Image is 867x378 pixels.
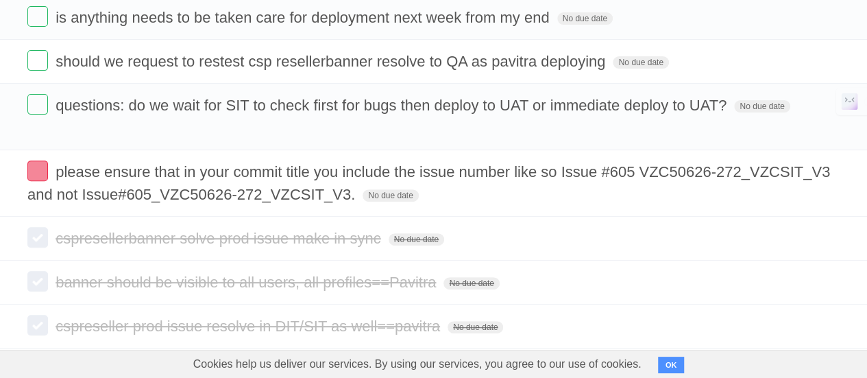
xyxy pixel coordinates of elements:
span: No due date [389,233,444,246]
label: Done [27,161,48,181]
span: questions: do we wait for SIT to check first for bugs then deploy to UAT or immediate deploy to UAT? [56,97,730,114]
label: Done [27,227,48,248]
span: cspresellerbanner solve prod issue make in sync [56,230,384,247]
label: Done [27,6,48,27]
span: should we request to restest csp resellerbanner resolve to QA as pavitra deploying [56,53,609,70]
span: cspreseller prod issue resolve in DIT/SIT as well==pavitra [56,318,443,335]
span: No due date [443,277,499,290]
span: No due date [363,189,418,202]
label: Done [27,50,48,71]
span: No due date [448,321,503,333]
label: Done [27,315,48,335]
span: is anything needs to be taken care for deployment next week from my end [56,9,552,26]
span: No due date [613,56,668,69]
span: banner should be visible to all users, all profiles==Pavitra [56,274,439,291]
span: No due date [734,100,790,113]
button: OK [658,357,685,373]
span: please ensure that in your commit title you include the issue number like so Issue #605 VZC50626-... [27,163,830,203]
span: No due date [557,12,613,25]
span: Cookies help us deliver our services. By using our services, you agree to our use of cookies. [180,351,655,378]
label: Done [27,94,48,115]
label: Done [27,271,48,292]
